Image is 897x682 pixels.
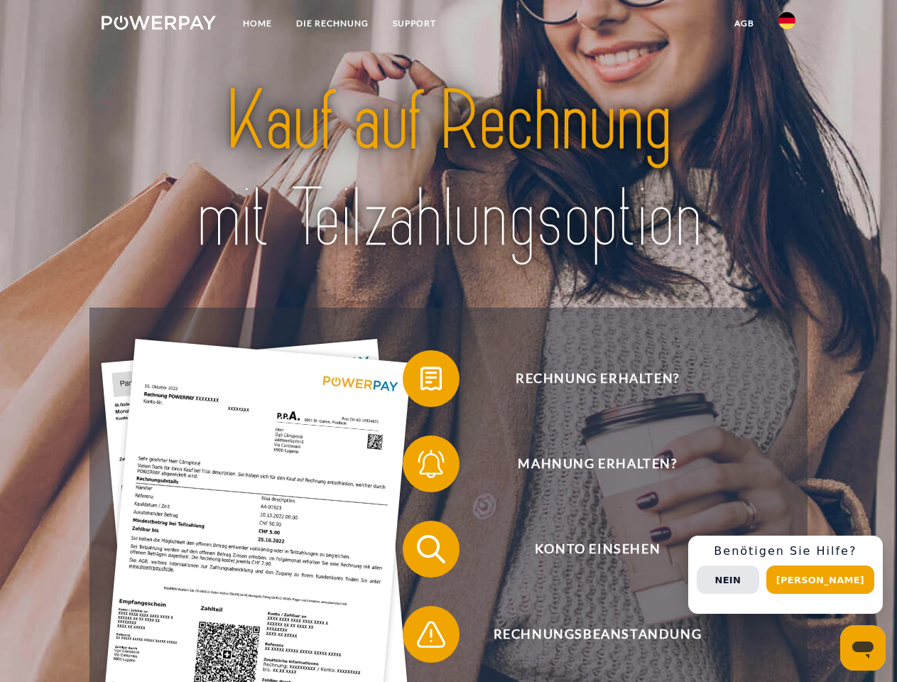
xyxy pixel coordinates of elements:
span: Rechnung erhalten? [423,350,771,407]
div: Schnellhilfe [688,536,883,614]
a: DIE RECHNUNG [284,11,381,36]
button: Rechnung erhalten? [403,350,772,407]
button: Konto einsehen [403,521,772,578]
button: [PERSON_NAME] [766,565,874,594]
button: Mahnung erhalten? [403,435,772,492]
a: agb [722,11,766,36]
img: qb_search.svg [413,531,449,567]
a: SUPPORT [381,11,448,36]
img: qb_bell.svg [413,446,449,482]
img: de [778,12,795,29]
img: title-powerpay_de.svg [136,68,761,272]
span: Mahnung erhalten? [423,435,771,492]
img: logo-powerpay-white.svg [102,16,216,30]
img: qb_warning.svg [413,617,449,652]
h3: Benötigen Sie Hilfe? [697,544,874,558]
a: Home [231,11,284,36]
span: Konto einsehen [423,521,771,578]
button: Nein [697,565,759,594]
span: Rechnungsbeanstandung [423,606,771,663]
button: Rechnungsbeanstandung [403,606,772,663]
iframe: Schaltfläche zum Öffnen des Messaging-Fensters [840,625,886,671]
img: qb_bill.svg [413,361,449,396]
